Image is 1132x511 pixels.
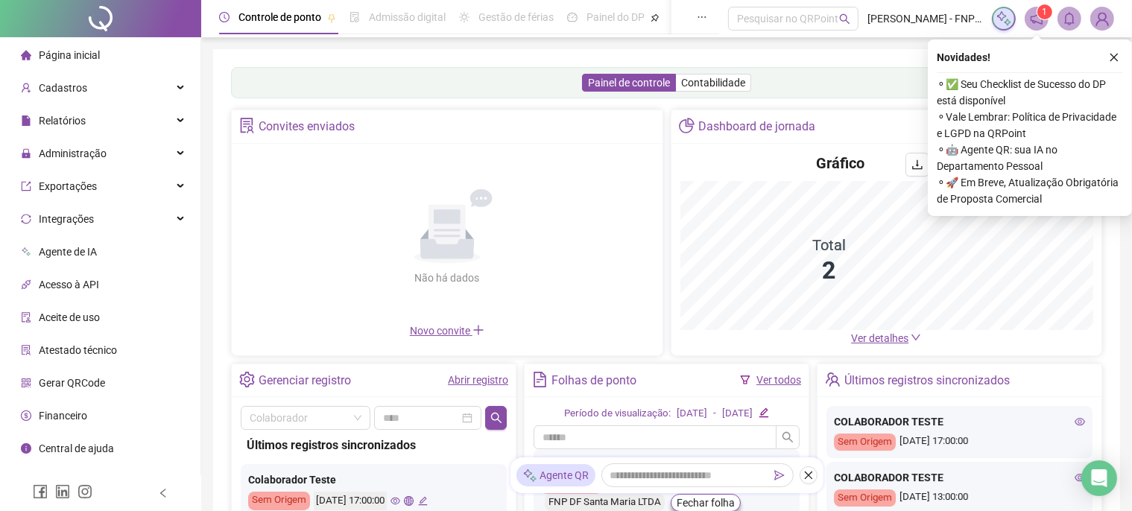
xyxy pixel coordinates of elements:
[259,368,351,393] div: Gerenciar registro
[21,312,31,323] span: audit
[844,368,1010,393] div: Últimos registros sincronizados
[39,279,99,291] span: Acesso à API
[239,372,255,387] span: setting
[564,406,671,422] div: Período de visualização:
[239,118,255,133] span: solution
[774,470,785,480] span: send
[55,484,70,499] span: linkedin
[803,470,814,480] span: close
[541,457,792,473] div: COLABORADOR TESTE
[238,11,321,23] span: Controle de ponto
[516,464,595,486] div: Agente QR
[816,153,864,174] h4: Gráfico
[1075,416,1085,427] span: eye
[21,443,31,454] span: info-circle
[21,181,31,191] span: export
[21,83,31,93] span: user-add
[327,13,336,22] span: pushpin
[39,180,97,192] span: Exportações
[759,407,768,417] span: edit
[259,114,355,139] div: Convites enviados
[472,324,484,336] span: plus
[677,406,707,422] div: [DATE]
[679,118,695,133] span: pie-chart
[248,472,499,488] div: Colaborador Teste
[681,77,745,89] span: Contabilidade
[1037,4,1052,19] sup: 1
[1030,12,1043,25] span: notification
[39,147,107,159] span: Administração
[1109,52,1119,63] span: close
[522,468,537,483] img: sparkle-icon.fc2bf0ac1784a2077858766a79e2daf3.svg
[834,489,1085,507] div: [DATE] 13:00:00
[839,13,850,25] span: search
[369,11,446,23] span: Admissão digital
[1075,472,1085,483] span: eye
[756,374,801,386] a: Ver todos
[21,345,31,355] span: solution
[21,378,31,388] span: qrcode
[586,11,645,23] span: Painel do DP
[740,375,750,385] span: filter
[532,372,548,387] span: file-text
[937,174,1123,207] span: ⚬ 🚀 Em Breve, Atualização Obrigatória de Proposta Comercial
[697,12,707,22] span: ellipsis
[418,496,428,506] span: edit
[551,368,636,393] div: Folhas de ponto
[404,496,414,506] span: global
[33,484,48,499] span: facebook
[219,12,230,22] span: clock-circle
[21,410,31,421] span: dollar
[21,115,31,126] span: file
[1081,460,1117,496] div: Open Intercom Messenger
[937,142,1123,174] span: ⚬ 🤖 Agente QR: sua IA no Departamento Pessoal
[834,434,896,451] div: Sem Origem
[78,484,92,499] span: instagram
[39,49,100,61] span: Página inicial
[851,332,921,344] a: Ver detalhes down
[478,11,554,23] span: Gestão de férias
[247,436,501,454] div: Últimos registros sincronizados
[21,50,31,60] span: home
[1043,7,1048,17] span: 1
[39,442,114,454] span: Central de ajuda
[158,488,168,498] span: left
[834,434,1085,451] div: [DATE] 17:00:00
[314,492,387,510] div: [DATE] 17:00:00
[651,13,660,22] span: pushpin
[698,114,815,139] div: Dashboard de jornada
[21,214,31,224] span: sync
[911,332,921,343] span: down
[390,496,400,506] span: eye
[677,495,735,511] span: Fechar folha
[39,213,94,225] span: Integrações
[545,494,665,511] div: FNP DF Santa Maria LTDA
[350,12,360,22] span: file-done
[39,311,100,323] span: Aceite de uso
[21,148,31,159] span: lock
[39,82,87,94] span: Cadastros
[911,159,923,171] span: download
[379,270,516,286] div: Não há dados
[448,374,508,386] a: Abrir registro
[996,10,1012,27] img: sparkle-icon.fc2bf0ac1784a2077858766a79e2daf3.svg
[722,406,753,422] div: [DATE]
[937,109,1123,142] span: ⚬ Vale Lembrar: Política de Privacidade e LGPD na QRPoint
[713,406,716,422] div: -
[39,344,117,356] span: Atestado técnico
[459,12,469,22] span: sun
[39,410,87,422] span: Financeiro
[937,49,990,66] span: Novidades !
[1091,7,1113,30] img: 95179
[937,76,1123,109] span: ⚬ ✅ Seu Checklist de Sucesso do DP está disponível
[834,469,1085,486] div: COLABORADOR TESTE
[1063,12,1076,25] span: bell
[21,279,31,290] span: api
[825,372,841,387] span: team
[39,115,86,127] span: Relatórios
[851,332,908,344] span: Ver detalhes
[782,431,794,443] span: search
[39,246,97,258] span: Agente de IA
[39,377,105,389] span: Gerar QRCode
[588,77,670,89] span: Painel de controle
